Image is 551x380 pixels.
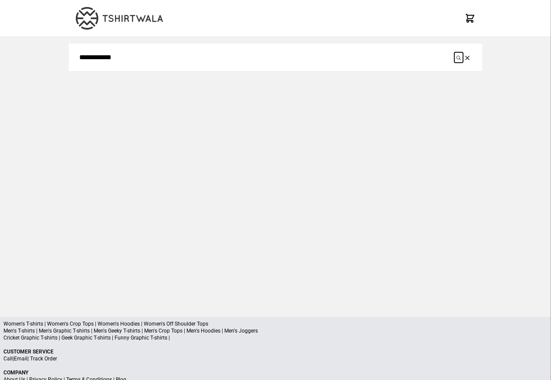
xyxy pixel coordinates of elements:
p: Men's T-shirts | Men's Graphic T-shirts | Men's Geeky T-shirts | Men's Crop Tops | Men's Hoodies ... [3,327,548,334]
p: | | [3,355,548,362]
p: Company [3,369,548,376]
img: TW-LOGO-400-104.png [76,7,163,30]
a: Track Order [30,356,57,362]
a: Call [3,356,13,362]
p: Women's T-shirts | Women's Crop Tops | Women's Hoodies | Women's Off Shoulder Tops [3,320,548,327]
a: Email [14,356,27,362]
p: Customer Service [3,348,548,355]
p: Cricket Graphic T-shirts | Geek Graphic T-shirts | Funny Graphic T-shirts | [3,334,548,341]
button: Submit your search query. [454,52,463,63]
button: Clear the search query. [463,52,472,63]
